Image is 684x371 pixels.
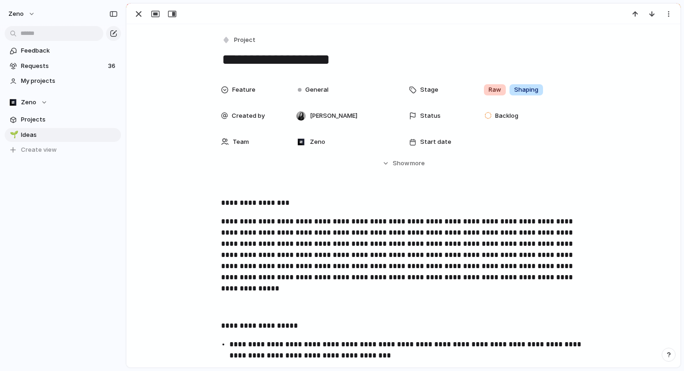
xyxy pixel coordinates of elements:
[233,137,249,147] span: Team
[305,85,329,94] span: General
[232,85,255,94] span: Feature
[21,98,36,107] span: Zeno
[21,145,57,155] span: Create view
[21,61,105,71] span: Requests
[234,35,255,45] span: Project
[5,128,121,142] a: 🌱Ideas
[220,34,258,47] button: Project
[420,137,451,147] span: Start date
[8,9,24,19] span: Zeno
[410,159,425,168] span: more
[420,111,441,121] span: Status
[8,130,18,140] button: 🌱
[108,61,117,71] span: 36
[310,137,325,147] span: Zeno
[221,155,586,172] button: Showmore
[5,59,121,73] a: Requests36
[21,115,118,124] span: Projects
[495,111,518,121] span: Backlog
[10,129,16,140] div: 🌱
[489,85,501,94] span: Raw
[21,46,118,55] span: Feedback
[4,7,40,21] button: Zeno
[5,74,121,88] a: My projects
[5,95,121,109] button: Zeno
[232,111,265,121] span: Created by
[310,111,357,121] span: [PERSON_NAME]
[5,113,121,127] a: Projects
[514,85,538,94] span: Shaping
[21,76,118,86] span: My projects
[21,130,118,140] span: Ideas
[5,143,121,157] button: Create view
[5,44,121,58] a: Feedback
[393,159,409,168] span: Show
[420,85,438,94] span: Stage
